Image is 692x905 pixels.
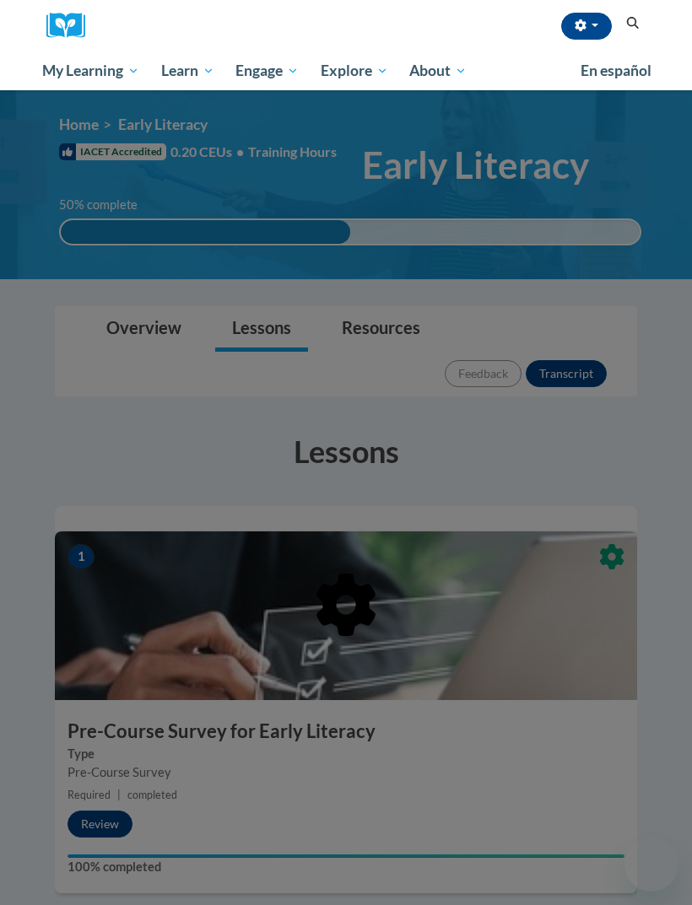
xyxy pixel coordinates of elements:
[235,61,299,81] span: Engage
[409,61,467,81] span: About
[161,61,214,81] span: Learn
[620,13,646,34] button: Search
[624,838,678,892] iframe: Button to launch messaging window
[46,13,97,39] a: Cox Campus
[42,61,139,81] span: My Learning
[561,13,612,40] button: Account Settings
[30,51,662,90] div: Main menu
[150,51,225,90] a: Learn
[321,61,388,81] span: Explore
[399,51,478,90] a: About
[310,51,399,90] a: Explore
[46,13,97,39] img: Logo brand
[31,51,150,90] a: My Learning
[224,51,310,90] a: Engage
[570,53,662,89] a: En español
[581,62,651,79] span: En español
